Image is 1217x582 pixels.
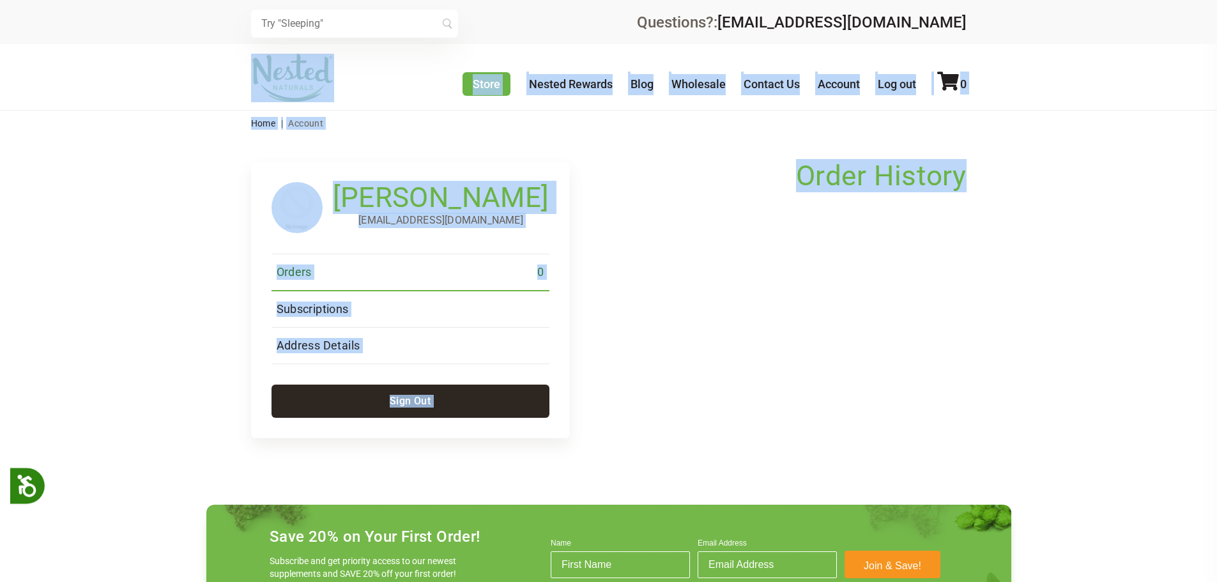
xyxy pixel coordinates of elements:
a: Account [818,77,860,91]
span: | [278,118,286,128]
p: [EMAIL_ADDRESS][DOMAIN_NAME] [333,213,549,228]
label: Name [551,539,690,551]
label: Email Address [698,539,837,551]
a: Blog [631,77,654,91]
span: Orders [277,264,312,280]
a: Log out [878,77,916,91]
h1: [PERSON_NAME] [333,187,549,213]
p: Subscribe and get priority access to our newest supplements and SAVE 20% off your first order! [270,555,461,580]
a: Address Details [272,328,549,364]
div: Questions?: [637,15,967,30]
button: Join & Save! [845,551,940,578]
h4: Save 20% on Your First Order! [270,528,480,546]
a: Subscriptions [272,291,549,328]
a: Home [251,118,276,128]
a: Store [463,72,510,96]
h1: Order History [796,162,967,190]
span: 0 [960,77,967,91]
nav: breadcrumbs [251,111,967,136]
input: Try "Sleeping" [251,10,458,38]
input: Email Address [698,551,837,578]
input: First Name [551,551,690,578]
span: Address Details [277,338,360,353]
a: Wholesale [671,77,726,91]
a: Contact Us [744,77,800,91]
span: 0 [537,264,544,280]
span: Account [288,118,323,128]
a: Nested Rewards [529,77,613,91]
a: Sign Out [272,385,549,418]
a: Orders 0 [272,254,549,291]
a: [EMAIL_ADDRESS][DOMAIN_NAME] [717,13,967,31]
img: Nested Naturals [251,54,334,102]
a: 0 [937,77,967,91]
